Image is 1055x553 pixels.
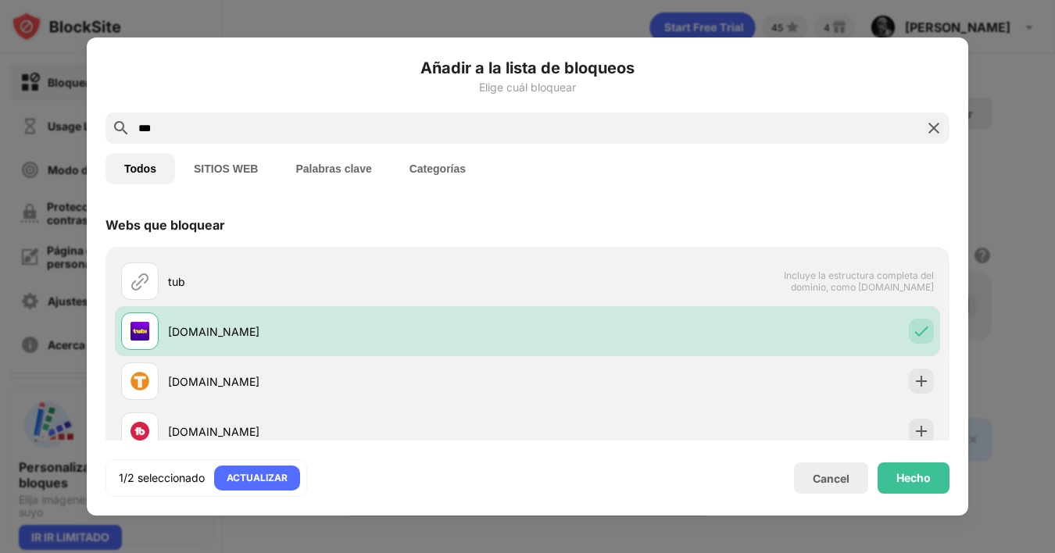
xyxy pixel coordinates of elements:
span: Incluye la estructura completa del dominio, como [DOMAIN_NAME] [773,269,934,293]
img: favicons [131,322,149,341]
div: 1/2 seleccionado [119,470,205,486]
img: favicons [131,422,149,441]
img: url.svg [131,272,149,291]
div: [DOMAIN_NAME] [168,373,527,390]
div: Hecho [896,472,931,484]
div: Elige cuál bloquear [105,81,949,94]
img: favicons [131,372,149,391]
button: Todos [105,153,175,184]
button: SITIOS WEB [175,153,277,184]
div: tub [168,273,527,290]
img: search.svg [112,119,131,137]
button: Palabras clave [277,153,390,184]
h6: Añadir a la lista de bloqueos [105,56,949,80]
div: Webs que bloquear [105,217,225,233]
button: Categorías [391,153,485,184]
div: [DOMAIN_NAME] [168,423,527,440]
img: search-close [924,119,943,137]
div: ACTUALIZAR [227,470,288,486]
div: [DOMAIN_NAME] [168,323,527,340]
div: Cancel [813,472,849,485]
